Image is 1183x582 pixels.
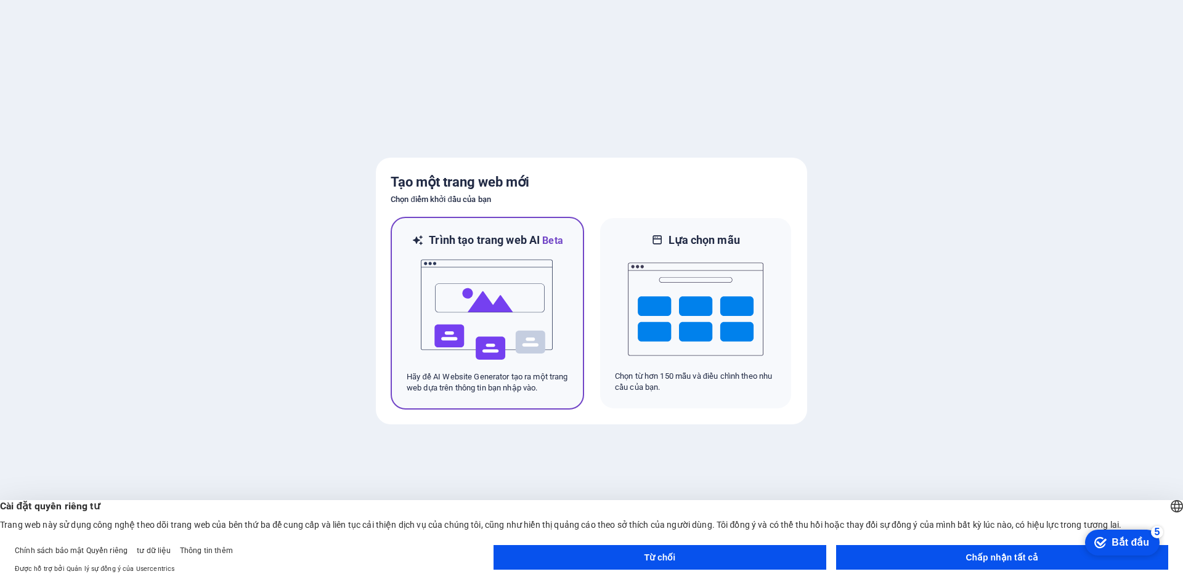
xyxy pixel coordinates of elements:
[615,371,772,392] font: Chọn từ hơn 150 mẫu và điều chỉnh theo nhu cầu của bạn.
[429,233,540,246] font: Trình tạo trang web AI
[95,3,100,14] font: 5
[669,233,740,246] font: Lựa chọn mẫu
[391,174,529,190] font: Tạo một trang web mới
[391,195,491,204] font: Chọn điểm khởi đầu của bạn
[407,372,568,392] font: Hãy để AI Website Generator tạo ra một trang web dựa trên thông tin bạn nhập vào.
[391,217,584,410] div: Trình tạo trang web AIBetaaiHãy để AI Website Generator tạo ra một trang web dựa trên thông tin b...
[420,248,555,371] img: ai
[542,235,563,246] font: Beta
[52,14,89,25] font: Bắt đầu
[599,217,792,410] div: Lựa chọn mẫuChọn từ hơn 150 mẫu và điều chỉnh theo nhu cầu của bạn.
[25,6,100,32] div: Bắt đầu Còn 5 mục, hoàn thành 0%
